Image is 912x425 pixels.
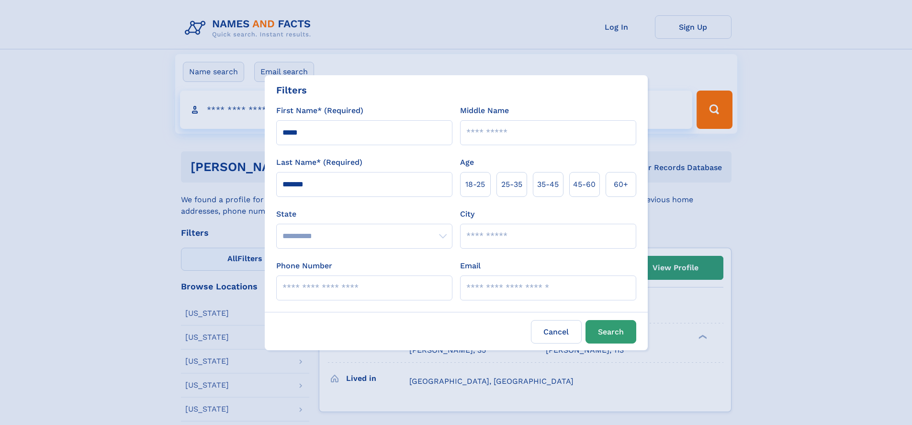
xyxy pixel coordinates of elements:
[537,179,559,190] span: 35‑45
[460,260,481,272] label: Email
[276,208,452,220] label: State
[460,208,474,220] label: City
[585,320,636,344] button: Search
[276,105,363,116] label: First Name* (Required)
[573,179,596,190] span: 45‑60
[531,320,582,344] label: Cancel
[501,179,522,190] span: 25‑35
[465,179,485,190] span: 18‑25
[276,83,307,97] div: Filters
[614,179,628,190] span: 60+
[460,105,509,116] label: Middle Name
[276,260,332,272] label: Phone Number
[276,157,362,168] label: Last Name* (Required)
[460,157,474,168] label: Age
